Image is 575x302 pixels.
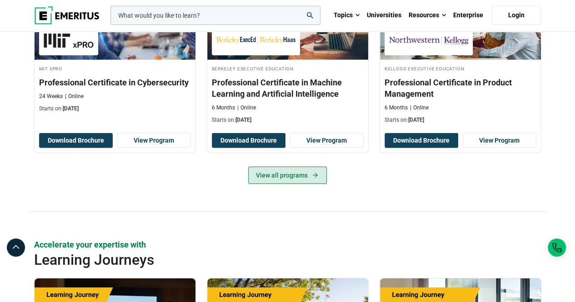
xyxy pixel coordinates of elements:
a: View all programs [248,167,327,184]
img: MIT xPRO [44,30,94,51]
h4: Berkeley Executive Education [212,64,364,72]
button: Download Brochure [385,133,458,149]
img: Berkeley Executive Education [216,30,295,51]
img: Kellogg Executive Education [389,30,468,51]
p: 24 Weeks [39,93,63,100]
p: Starts on: [385,116,536,124]
a: View Program [117,133,191,149]
span: [DATE] [63,105,79,112]
p: Online [65,93,84,100]
p: 6 Months [212,104,235,112]
p: Starts on: [39,105,191,113]
h3: Professional Certificate in Machine Learning and Artificial Intelligence [212,77,364,99]
span: [DATE] [235,117,251,123]
button: Download Brochure [212,133,285,149]
p: Starts on: [212,116,364,124]
button: Download Brochure [39,133,113,149]
h4: MIT xPRO [39,64,191,72]
p: Online [410,104,429,112]
h3: Professional Certificate in Product Management [385,77,536,99]
p: 6 Months [385,104,408,112]
span: [DATE] [408,117,424,123]
p: Online [237,104,256,112]
a: View Program [463,133,536,149]
h4: Kellogg Executive Education [385,64,536,72]
a: Login [491,6,541,25]
input: woocommerce-product-search-field-0 [110,6,320,25]
a: View Program [290,133,364,149]
p: Accelerate your expertise with [34,239,541,250]
h3: Professional Certificate in Cybersecurity [39,77,191,88]
h2: Learning Journeys [34,251,490,269]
